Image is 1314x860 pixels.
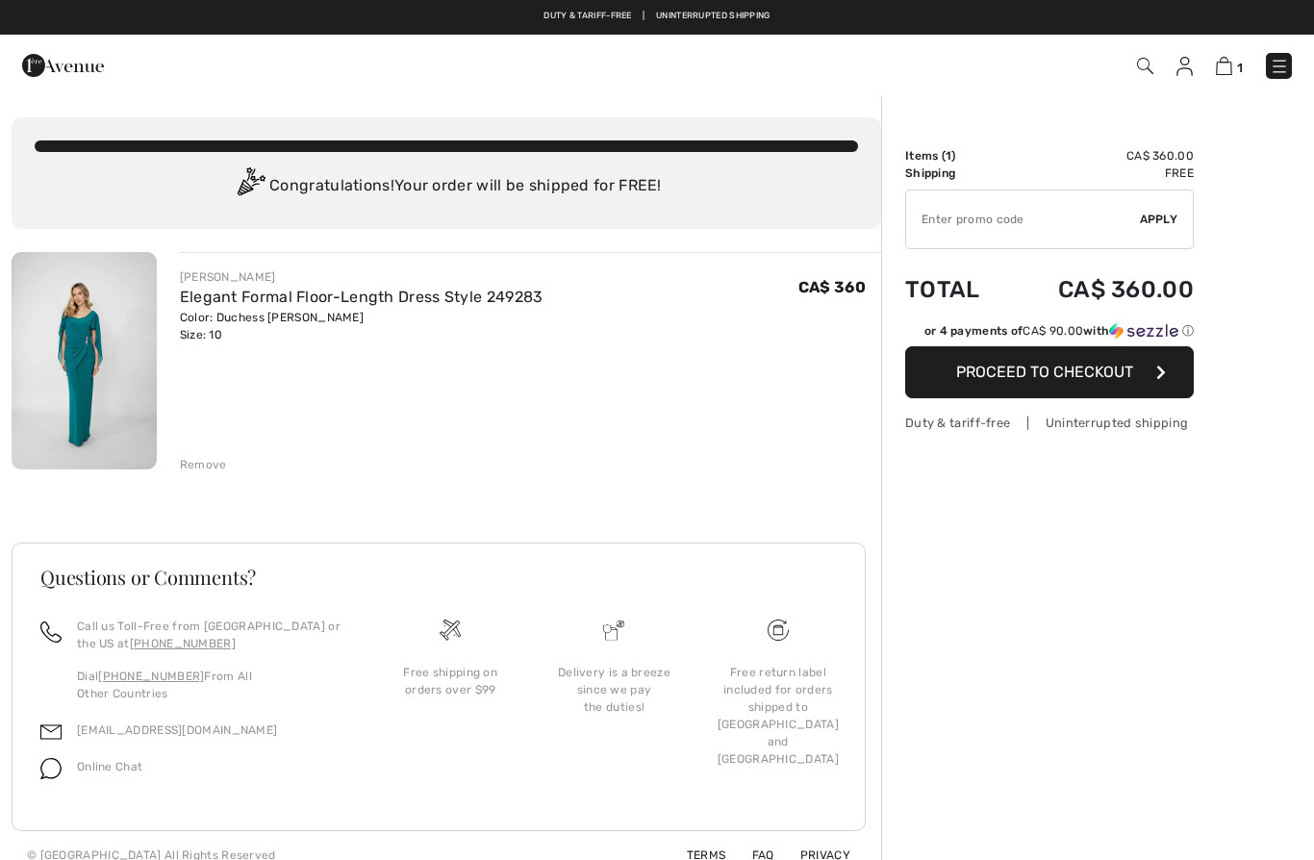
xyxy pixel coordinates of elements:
img: Sezzle [1109,322,1178,340]
span: CA$ 90.00 [1023,324,1083,338]
div: or 4 payments of with [924,322,1194,340]
a: Elegant Formal Floor-Length Dress Style 249283 [180,288,543,306]
td: CA$ 360.00 [1007,257,1194,322]
td: Shipping [905,164,1007,182]
h3: Questions or Comments? [40,568,837,587]
img: Free shipping on orders over $99 [440,620,461,641]
a: 1 [1216,54,1243,77]
td: Free [1007,164,1194,182]
img: Shopping Bag [1216,57,1232,75]
div: Duty & tariff-free | Uninterrupted shipping [905,414,1194,432]
td: CA$ 360.00 [1007,147,1194,164]
div: Free shipping on orders over $99 [384,664,517,698]
span: 1 [946,149,951,163]
span: Apply [1140,211,1178,228]
img: Delivery is a breeze since we pay the duties! [603,620,624,641]
img: Menu [1270,57,1289,76]
span: 1 [1237,61,1243,75]
img: email [40,721,62,743]
img: chat [40,758,62,779]
td: Total [905,257,1007,322]
img: Search [1137,58,1153,74]
button: Proceed to Checkout [905,346,1194,398]
div: Color: Duchess [PERSON_NAME] Size: 10 [180,309,543,343]
input: Promo code [906,190,1140,248]
img: 1ère Avenue [22,46,104,85]
div: [PERSON_NAME] [180,268,543,286]
span: Proceed to Checkout [956,363,1133,381]
p: Dial From All Other Countries [77,668,345,702]
div: Delivery is a breeze since we pay the duties! [547,664,680,716]
div: Congratulations! Your order will be shipped for FREE! [35,167,858,206]
span: CA$ 360 [798,278,866,296]
div: Remove [180,456,227,473]
a: [EMAIL_ADDRESS][DOMAIN_NAME] [77,723,277,737]
img: Free shipping on orders over $99 [768,620,789,641]
a: [PHONE_NUMBER] [98,670,204,683]
img: Congratulation2.svg [231,167,269,206]
a: [PHONE_NUMBER] [130,637,236,650]
div: or 4 payments ofCA$ 90.00withSezzle Click to learn more about Sezzle [905,322,1194,346]
td: Items ( ) [905,147,1007,164]
span: Online Chat [77,760,142,773]
a: 1ère Avenue [22,55,104,73]
img: Elegant Formal Floor-Length Dress Style 249283 [12,252,157,469]
img: My Info [1176,57,1193,76]
p: Call us Toll-Free from [GEOGRAPHIC_DATA] or the US at [77,618,345,652]
div: Free return label included for orders shipped to [GEOGRAPHIC_DATA] and [GEOGRAPHIC_DATA] [712,664,845,768]
img: call [40,621,62,643]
